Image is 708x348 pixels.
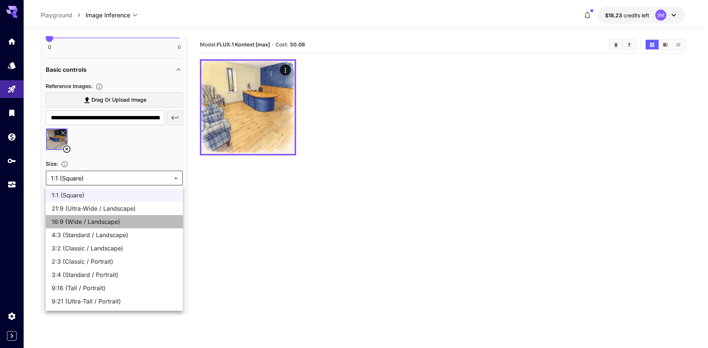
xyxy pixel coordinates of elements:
[52,244,177,253] span: 3:2 (Classic / Landscape)
[52,217,177,226] span: 16:9 (Wide / Landscape)
[52,231,177,239] span: 4:3 (Standard / Landscape)
[52,204,177,213] span: 21:9 (Ultra-Wide / Landscape)
[52,191,177,200] span: 1:1 (Square)
[52,284,177,292] span: 9:16 (Tall / Portrait)
[52,270,177,279] span: 3:4 (Standard / Portrait)
[52,297,177,306] span: 9:21 (Ultra-Tall / Portrait)
[52,257,177,266] span: 2:3 (Classic / Portrait)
